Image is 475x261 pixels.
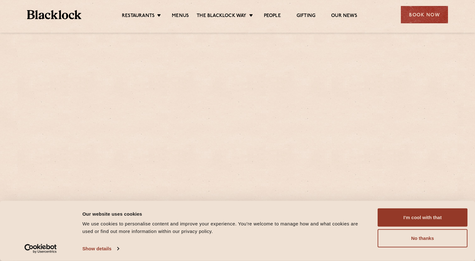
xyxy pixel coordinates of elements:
img: BL_Textured_Logo-footer-cropped.svg [27,10,81,19]
div: Our website uses cookies [82,210,363,218]
a: Our News [331,13,357,20]
div: We use cookies to personalise content and improve your experience. You're welcome to manage how a... [82,220,363,235]
a: Menus [172,13,189,20]
a: Usercentrics Cookiebot - opens in a new window [13,244,68,253]
a: Show details [82,244,119,253]
a: The Blacklock Way [197,13,246,20]
button: I'm cool with that [378,208,467,227]
button: No thanks [378,229,467,247]
a: Restaurants [122,13,155,20]
div: Book Now [401,6,448,23]
a: Gifting [297,13,315,20]
a: People [264,13,281,20]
